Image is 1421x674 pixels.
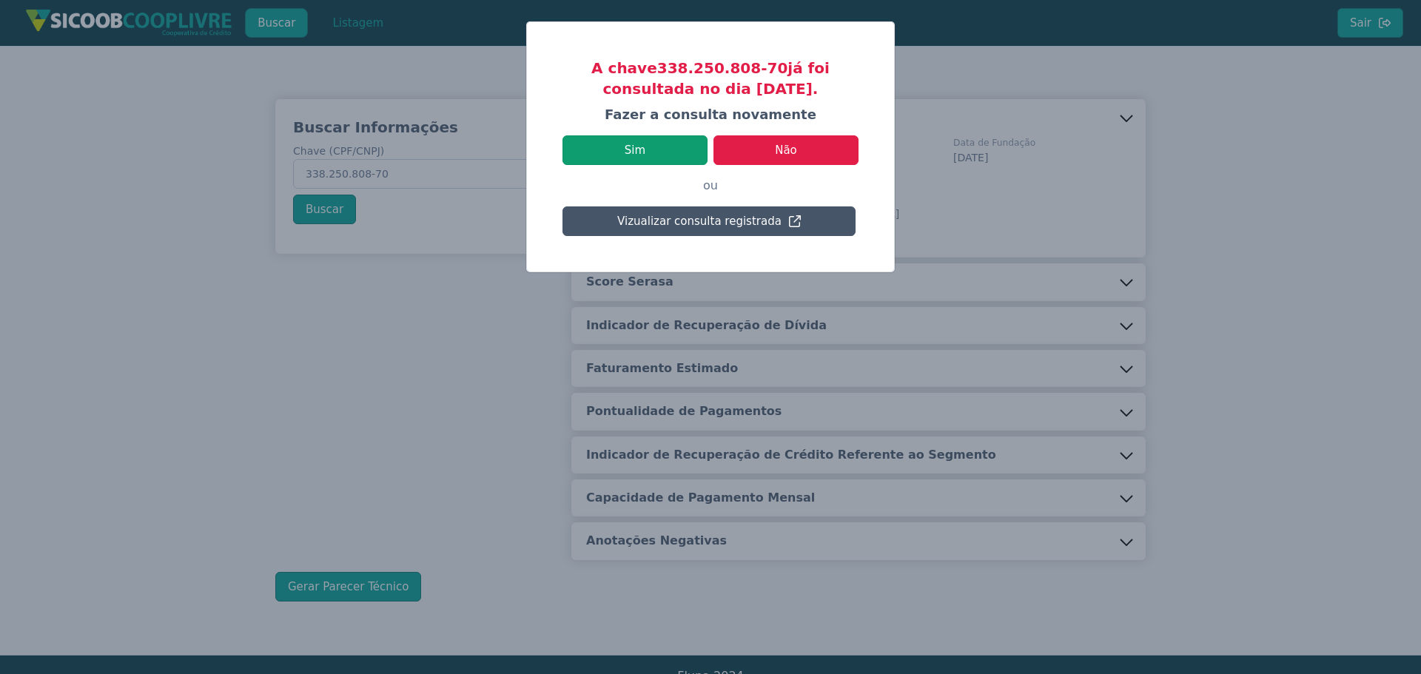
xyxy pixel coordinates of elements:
[562,58,859,99] h3: A chave 338.250.808-70 já foi consultada no dia [DATE].
[562,206,856,236] button: Vizualizar consulta registrada
[562,135,708,165] button: Sim
[713,135,859,165] button: Não
[562,105,859,124] h4: Fazer a consulta novamente
[562,165,859,206] p: ou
